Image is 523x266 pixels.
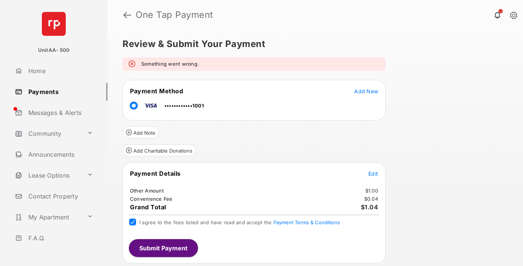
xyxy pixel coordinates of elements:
a: My Apartment [12,208,84,226]
a: Community [12,125,84,143]
span: I agree to the fees listed and have read and accept the [139,219,340,225]
a: F.A.Q. [12,229,108,247]
td: Other Amount [130,187,164,194]
strong: One Tap Payment [136,10,213,19]
h5: Review & Submit Your Payment [123,40,502,48]
td: Convenience Fee [130,195,173,202]
img: svg+xml;base64,PHN2ZyB4bWxucz0iaHR0cDovL3d3dy53My5vcmcvMjAwMC9zdmciIHdpZHRoPSI2NCIgaGVpZ2h0PSI2NC... [42,12,66,36]
button: Submit Payment [129,239,198,257]
td: $1.00 [365,187,378,194]
em: Something went wrong. [141,60,199,68]
span: Payment Method [130,87,183,95]
button: Add Note [123,126,159,138]
span: Edit [368,170,378,177]
button: Edit [368,170,378,177]
a: Messages & Alerts [12,104,108,122]
td: $0.04 [364,195,378,202]
a: Contact Property [12,187,108,205]
a: Announcements [12,145,108,163]
button: Add Charitable Donations [123,144,196,156]
button: I agree to the fees listed and have read and accept the [273,219,340,225]
a: Home [12,62,108,80]
button: Add New [354,87,378,95]
a: Payments [12,83,108,101]
span: $1.04 [361,203,378,211]
span: Grand Total [130,203,166,211]
p: UnitAA- 500 [38,47,70,54]
span: ••••••••••••1001 [164,103,204,109]
span: Payment Details [130,170,181,177]
a: Lease Options [12,166,84,184]
span: Add New [354,88,378,94]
